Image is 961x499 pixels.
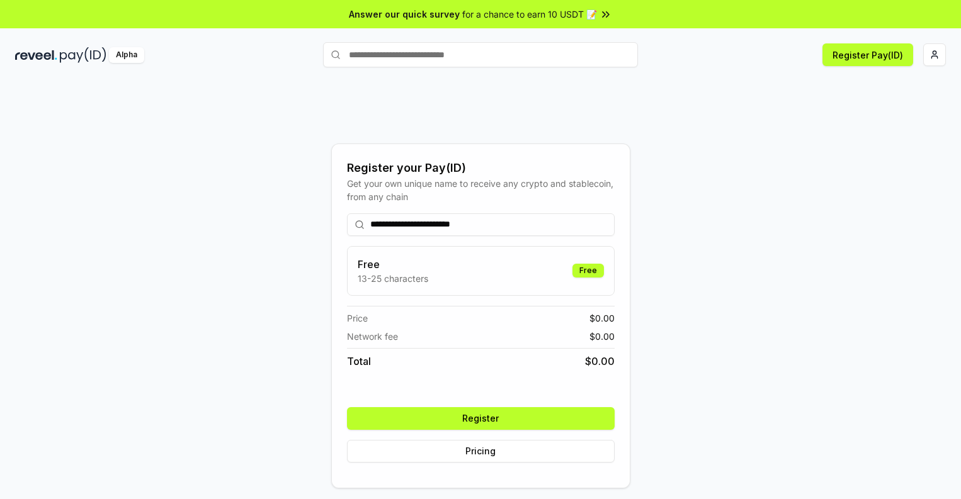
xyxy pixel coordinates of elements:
[589,311,615,325] span: $ 0.00
[347,159,615,177] div: Register your Pay(ID)
[589,330,615,343] span: $ 0.00
[358,272,428,285] p: 13-25 characters
[822,43,913,66] button: Register Pay(ID)
[462,8,597,21] span: for a chance to earn 10 USDT 📝
[109,47,144,63] div: Alpha
[358,257,428,272] h3: Free
[349,8,460,21] span: Answer our quick survey
[15,47,57,63] img: reveel_dark
[347,407,615,430] button: Register
[347,354,371,369] span: Total
[347,177,615,203] div: Get your own unique name to receive any crypto and stablecoin, from any chain
[585,354,615,369] span: $ 0.00
[347,330,398,343] span: Network fee
[572,264,604,278] div: Free
[60,47,106,63] img: pay_id
[347,440,615,463] button: Pricing
[347,311,368,325] span: Price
